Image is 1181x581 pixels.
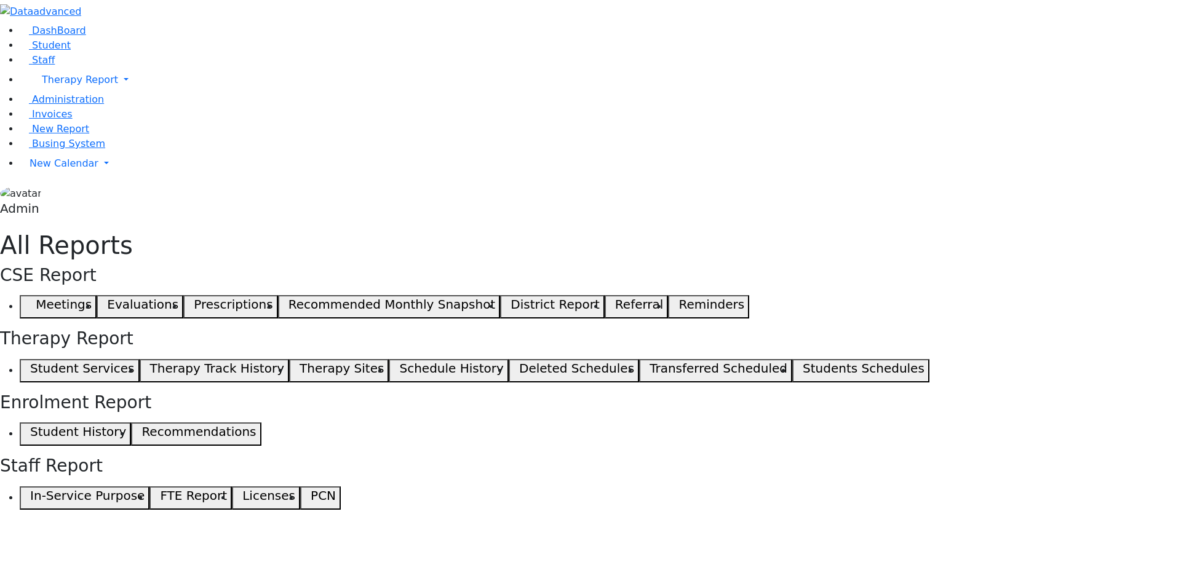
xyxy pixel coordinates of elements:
button: Reminders [668,295,749,318]
h5: Transferred Scheduled [650,361,787,376]
a: Student [20,39,71,51]
a: Therapy Report [20,68,1181,92]
button: PCN [300,486,341,510]
a: Invoices [20,108,73,120]
button: Therapy Sites [289,359,389,382]
button: Transferred Scheduled [639,359,792,382]
h5: Deleted Schedules [519,361,634,376]
button: Referral [605,295,669,318]
a: New Calendar [20,151,1181,176]
h5: District Report [511,297,600,312]
span: New Calendar [30,157,98,169]
span: Busing System [32,138,105,149]
span: Student [32,39,71,51]
h5: Students Schedules [803,361,925,376]
a: Administration [20,93,104,105]
h5: Meetings [36,297,92,312]
button: District Report [500,295,605,318]
button: Student History [20,422,131,446]
h5: Recommendations [141,424,256,439]
h5: PCN [311,488,336,503]
button: FTE Report [149,486,232,510]
h5: In-Service Purpose [30,488,145,503]
h5: Therapy Track History [150,361,284,376]
button: Schedule History [389,359,508,382]
button: Recommended Monthly Snapshot [278,295,501,318]
h5: Prescriptions [194,297,272,312]
h5: Student Services [30,361,134,376]
span: Invoices [32,108,73,120]
h5: Licenses [242,488,295,503]
span: Therapy Report [42,74,118,85]
a: DashBoard [20,25,86,36]
button: Meetings [20,295,97,318]
button: In-Service Purpose [20,486,149,510]
h5: Evaluations [107,297,178,312]
h5: Reminders [678,297,744,312]
h5: Recommended Monthly Snapshot [288,297,495,312]
button: Deleted Schedules [509,359,639,382]
span: Administration [32,93,104,105]
a: New Report [20,123,89,135]
button: Recommendations [131,422,261,446]
span: DashBoard [32,25,86,36]
a: Busing System [20,138,105,149]
button: Therapy Track History [140,359,289,382]
span: New Report [32,123,89,135]
span: Staff [32,54,55,66]
h5: Schedule History [400,361,504,376]
a: Staff [20,54,55,66]
h5: Student History [30,424,126,439]
h5: FTE Report [160,488,227,503]
button: Prescriptions [183,295,277,318]
button: Students Schedules [792,359,929,382]
button: Licenses [232,486,300,510]
h5: Therapy Sites [300,361,384,376]
h5: Referral [615,297,664,312]
button: Evaluations [97,295,183,318]
button: Student Services [20,359,140,382]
